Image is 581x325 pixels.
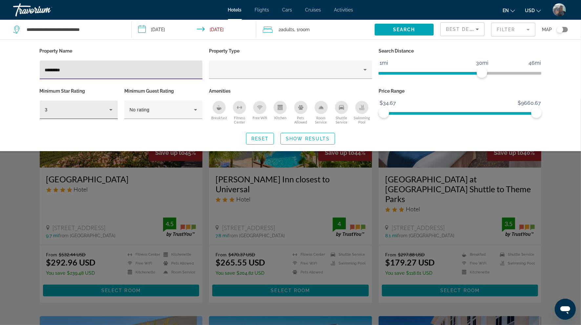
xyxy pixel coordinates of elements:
[311,101,331,125] button: Room Service
[379,86,542,96] p: Price Range
[477,67,487,78] span: ngx-slider
[542,25,552,34] span: Map
[331,116,352,124] span: Shuttle Service
[256,20,375,39] button: Travelers: 2 adults, 0 children
[517,98,542,108] span: $9660.67
[253,116,267,120] span: Free Wifi
[209,86,372,96] p: Amenities
[132,20,257,39] button: Check-in date: Feb 27, 2026 Check-out date: Mar 2, 2026
[281,27,294,32] span: Adults
[246,133,274,145] button: Reset
[334,7,353,12] a: Activities
[229,101,250,125] button: Fitness Center
[551,3,568,17] button: User Menu
[503,6,515,15] button: Change language
[274,116,286,120] span: Kitchen
[13,1,79,18] a: Travorium
[379,112,542,113] ngx-slider: ngx-slider
[282,7,292,12] a: Cars
[525,6,541,15] button: Change currency
[352,116,372,124] span: Swimming Pool
[491,22,535,37] button: Filter
[40,46,203,56] p: Property Name
[228,7,242,12] a: Hotels
[279,25,294,34] span: 2
[299,27,310,32] span: Room
[379,107,389,118] span: ngx-slider
[352,101,372,125] button: Swimming Pool
[375,24,434,35] button: Search
[251,136,269,141] span: Reset
[124,86,202,96] p: Minimum Guest Rating
[531,107,542,118] span: ngx-slider-max
[528,58,542,68] span: 46mi
[214,66,367,74] mat-select: Property type
[290,101,311,125] button: Pets Allowed
[311,116,331,124] span: Room Service
[36,46,545,126] div: Hotel Filters
[286,136,330,141] span: Show Results
[305,7,321,12] a: Cruises
[294,25,310,34] span: , 1
[393,27,415,32] span: Search
[209,46,372,56] p: Property Type
[331,101,352,125] button: Shuttle Service
[552,27,568,33] button: Toggle map
[503,8,509,13] span: en
[280,133,335,145] button: Show Results
[379,46,542,56] p: Search Distance
[40,86,118,96] p: Minimum Star Rating
[475,58,489,68] span: 30mi
[553,3,566,16] img: 2Q==
[379,72,542,73] ngx-slider: ngx-slider
[255,7,269,12] a: Flights
[209,101,229,125] button: Breakfast
[555,299,576,320] iframe: Button to launch messaging window
[525,8,535,13] span: USD
[211,116,227,120] span: Breakfast
[45,107,48,112] span: 3
[250,101,270,125] button: Free Wifi
[446,27,480,32] span: Best Deals
[270,101,290,125] button: Kitchen
[290,116,311,124] span: Pets Allowed
[130,107,150,112] span: No rating
[229,116,250,124] span: Fitness Center
[446,25,479,33] mat-select: Sort by
[379,98,397,108] span: $34.67
[379,58,389,68] span: 1mi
